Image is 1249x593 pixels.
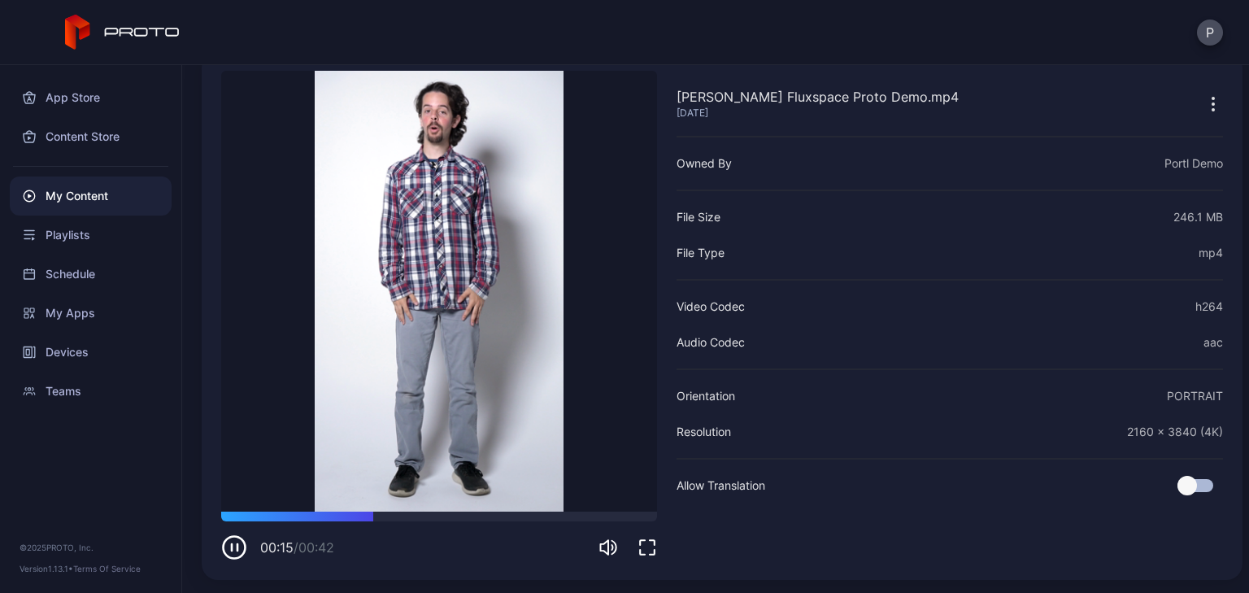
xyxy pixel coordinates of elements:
div: aac [1203,333,1223,352]
a: My Content [10,177,172,216]
div: 00:15 [260,538,334,557]
div: Video Codec [677,297,745,316]
div: h264 [1195,297,1223,316]
video: Sorry, your browser doesn‘t support embedded videos [221,71,657,512]
span: Version 1.13.1 • [20,564,73,573]
a: App Store [10,78,172,117]
a: Teams [10,372,172,411]
a: Schedule [10,255,172,294]
div: Audio Codec [677,333,745,352]
a: My Apps [10,294,172,333]
a: Terms Of Service [73,564,141,573]
span: / 00:42 [294,539,334,556]
a: Playlists [10,216,172,255]
div: Resolution [677,422,731,442]
div: [DATE] [677,107,959,120]
div: Owned By [677,154,732,173]
div: Allow Translation [677,476,765,495]
div: Orientation [677,386,735,406]
div: 2160 x 3840 (4K) [1127,422,1223,442]
a: Devices [10,333,172,372]
div: File Type [677,243,725,263]
button: P [1197,20,1223,46]
div: © 2025 PROTO, Inc. [20,541,162,554]
div: PORTRAIT [1167,386,1223,406]
div: Portl Demo [1164,154,1223,173]
div: 246.1 MB [1173,207,1223,227]
div: mp4 [1199,243,1223,263]
a: Content Store [10,117,172,156]
div: File Size [677,207,720,227]
div: [PERSON_NAME] Fluxspace Proto Demo.mp4 [677,87,959,107]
